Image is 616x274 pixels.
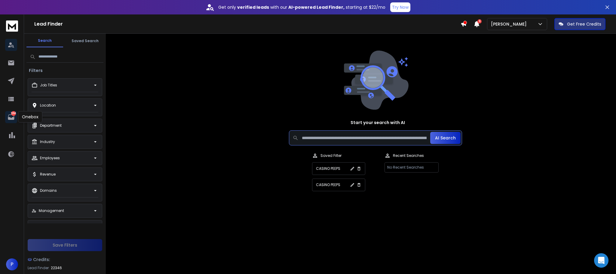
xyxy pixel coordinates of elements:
button: CASINO PEEPS [312,162,365,175]
p: 1264 [11,111,16,116]
span: 22346 [51,266,62,270]
p: Try Now [392,4,409,10]
button: CASINO PEEPS [312,179,365,191]
a: Credits: [28,254,102,266]
p: Get only with our starting at $22/mo [218,4,385,10]
h1: Lead Finder [34,20,461,28]
div: Onebox [18,111,42,123]
button: Saved Search [67,35,103,47]
p: Employees [40,156,60,160]
p: No Recent Searches [385,162,439,173]
button: Try Now [390,2,410,12]
strong: verified leads [237,4,269,10]
h1: Start your search with AI [351,120,405,126]
p: Revenue [40,172,56,177]
p: Job Titles [40,83,57,88]
p: Saved Filter [320,153,342,158]
p: CASINO PEEPS [316,166,340,171]
button: AI Search [430,132,461,144]
p: Lead Finder: [28,266,50,270]
p: Industry [40,139,55,144]
p: Domains [40,188,57,193]
img: logo [6,20,18,32]
span: 6 [477,19,482,23]
p: Department [40,123,62,128]
button: P [6,258,18,270]
strong: AI-powered Lead Finder, [288,4,345,10]
p: Recent Searches [393,153,424,158]
p: Management [39,208,64,213]
img: image [342,51,409,110]
button: Get Free Credits [554,18,605,30]
p: Location [40,103,56,108]
span: Credits: [33,257,50,263]
a: 1264 [5,111,17,123]
button: Search [26,35,63,47]
p: CASINO PEEPS [316,182,340,187]
p: Get Free Credits [567,21,601,27]
div: Open Intercom Messenger [594,253,608,268]
h3: Filters [26,67,45,73]
p: [PERSON_NAME] [491,21,529,27]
